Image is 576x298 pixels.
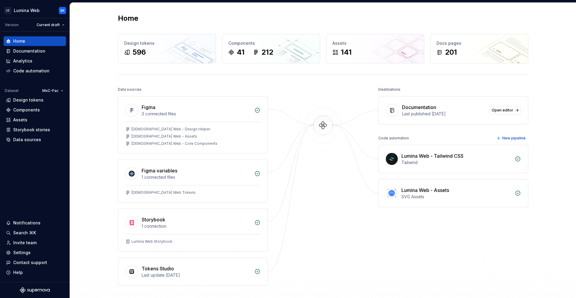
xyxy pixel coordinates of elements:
a: Design tokens [4,95,66,105]
div: SK [60,8,64,13]
div: Help [13,269,23,275]
div: 201 [445,47,457,57]
button: Search ⌘K [4,228,66,238]
div: Assets [332,40,418,46]
div: 1 connection [142,223,251,229]
div: Components [13,107,40,113]
div: Contact support [13,260,47,266]
div: SVG Assets [401,194,511,200]
div: Analytics [13,58,32,64]
a: Components [4,105,66,115]
div: 596 [133,47,146,57]
button: Notifications [4,218,66,228]
a: Settings [4,248,66,257]
div: Data sources [13,137,41,143]
div: Invite team [13,240,37,246]
div: Lumina Web - Assets [401,187,449,194]
button: Current draft [34,21,67,29]
div: [DEMOGRAPHIC_DATA] Web - Core Components [131,141,217,146]
a: Storybook stories [4,125,66,135]
button: MxC-Fac [40,87,66,95]
button: LDLumina WebSK [1,4,68,17]
div: Storybook [142,216,165,223]
span: MxC-Fac [42,88,58,93]
span: Current draft [37,23,60,27]
div: LD [4,7,11,14]
div: Destinations [378,85,400,94]
a: Code automation [4,66,66,76]
div: 212 [261,47,273,57]
a: Assets141 [326,34,424,63]
button: New pipeline [495,134,528,142]
div: Components [228,40,314,46]
a: Tokens StudioLast update [DATE] [118,257,268,286]
a: Documentation [4,46,66,56]
a: Storybook1 connectionLumina Web Storybook [118,208,268,251]
div: [DEMOGRAPHIC_DATA] Web - Design Helper [131,127,210,132]
div: Dataset [5,88,19,93]
div: 3 connected files [142,111,251,117]
div: Settings [13,250,31,256]
a: Design tokens596 [118,34,216,63]
div: [DEMOGRAPHIC_DATA] Web Tokens [131,190,196,195]
button: Help [4,268,66,277]
div: Documentation [402,104,436,111]
div: Design tokens [13,97,43,103]
div: Lumina Web [14,8,40,14]
div: 141 [341,47,352,57]
button: Contact support [4,258,66,267]
div: Tokens Studio [142,265,174,272]
div: Design tokens [124,40,210,46]
span: New pipeline [502,136,526,141]
div: [DEMOGRAPHIC_DATA] Web - Assets [131,134,197,139]
div: Docs pages [436,40,522,46]
a: Assets [4,115,66,125]
div: Tailwind [401,160,511,166]
div: Code automation [13,68,49,74]
div: Data sources [118,85,142,94]
div: 41 [237,47,244,57]
div: Notifications [13,220,40,226]
div: 1 connected files [142,174,251,180]
div: Figma [142,104,155,111]
div: Lumina Web - Tailwind CSS [401,152,463,160]
div: Home [13,38,25,44]
div: Lumina Web Storybook [131,239,172,244]
a: Data sources [4,135,66,144]
div: Code automation [378,134,409,142]
svg: Supernova Logo [20,287,50,293]
div: Last published [DATE] [402,111,485,117]
h2: Home [118,14,138,23]
a: Figma variables1 connected files[DEMOGRAPHIC_DATA] Web Tokens [118,160,268,202]
a: Analytics [4,56,66,66]
div: Figma variables [142,167,177,174]
div: Storybook stories [13,127,50,133]
span: Open editor [492,108,513,113]
a: Components41212 [222,34,320,63]
a: Home [4,36,66,46]
div: Search ⌘K [13,230,36,236]
div: Assets [13,117,27,123]
a: Docs pages201 [430,34,528,63]
a: Open editor [489,106,521,114]
div: Documentation [13,48,45,54]
div: Version [5,23,19,27]
div: Last update [DATE] [142,272,251,278]
a: Invite team [4,238,66,248]
a: Figma3 connected files[DEMOGRAPHIC_DATA] Web - Design Helper[DEMOGRAPHIC_DATA] Web - Assets[DEMOG... [118,96,268,154]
